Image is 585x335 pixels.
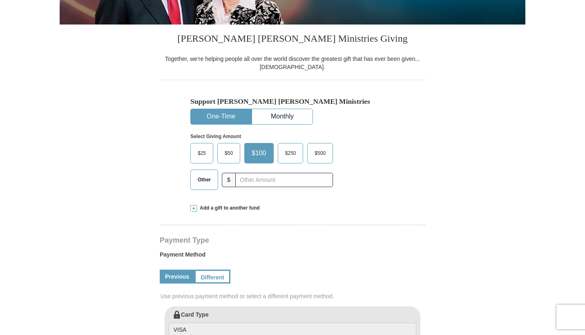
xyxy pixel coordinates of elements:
button: One-Time [191,109,251,124]
strong: Select Giving Amount [190,134,241,139]
h5: Support [PERSON_NAME] [PERSON_NAME] Ministries [190,97,395,106]
span: $50 [221,147,237,159]
span: $25 [194,147,210,159]
input: Other Amount [235,173,333,187]
a: Previous [160,270,194,284]
span: $ [222,173,236,187]
span: Add a gift to another fund [197,205,260,212]
h3: [PERSON_NAME] [PERSON_NAME] Ministries Giving [160,25,425,55]
button: Monthly [252,109,313,124]
h4: Payment Type [160,237,425,243]
span: Other [194,174,215,186]
span: $500 [310,147,330,159]
span: $100 [248,147,270,159]
a: Different [194,270,230,284]
span: Use previous payment method or select a different payment method. [161,292,426,300]
div: Together, we're helping people all over the world discover the greatest gift that has ever been g... [160,55,425,71]
span: $250 [281,147,300,159]
label: Payment Method [160,250,425,263]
